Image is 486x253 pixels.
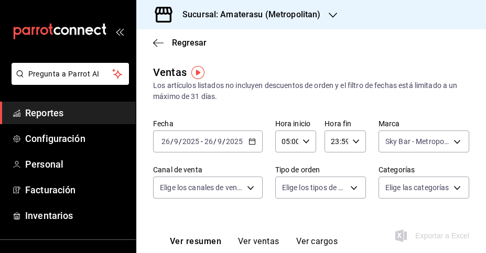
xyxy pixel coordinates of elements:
[179,137,182,146] span: /
[282,182,347,193] span: Elige los tipos de orden
[172,38,207,48] span: Regresar
[25,183,127,197] span: Facturación
[25,131,127,146] span: Configuración
[222,137,225,146] span: /
[174,137,179,146] input: --
[385,182,449,193] span: Elige las categorías
[275,166,366,173] label: Tipo de orden
[12,63,129,85] button: Pregunta a Parrot AI
[115,27,124,36] button: open_drawer_menu
[153,38,207,48] button: Regresar
[275,120,317,127] label: Hora inicio
[161,137,170,146] input: --
[25,208,127,223] span: Inventarios
[153,120,263,127] label: Fecha
[153,80,469,102] div: Los artículos listados no incluyen descuentos de orden y el filtro de fechas está limitado a un m...
[160,182,243,193] span: Elige los canales de venta
[182,137,200,146] input: ----
[28,69,113,80] span: Pregunta a Parrot AI
[25,157,127,171] span: Personal
[153,166,263,173] label: Canal de venta
[25,106,127,120] span: Reportes
[153,64,187,80] div: Ventas
[325,120,366,127] label: Hora fin
[204,137,213,146] input: --
[174,8,320,21] h3: Sucursal: Amaterasu (Metropolitan)
[379,120,469,127] label: Marca
[217,137,222,146] input: --
[225,137,243,146] input: ----
[385,136,450,147] span: Sky Bar - Metropolitan
[7,76,129,87] a: Pregunta a Parrot AI
[213,137,217,146] span: /
[379,166,469,173] label: Categorías
[170,137,174,146] span: /
[191,66,204,79] img: Tooltip marker
[201,137,203,146] span: -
